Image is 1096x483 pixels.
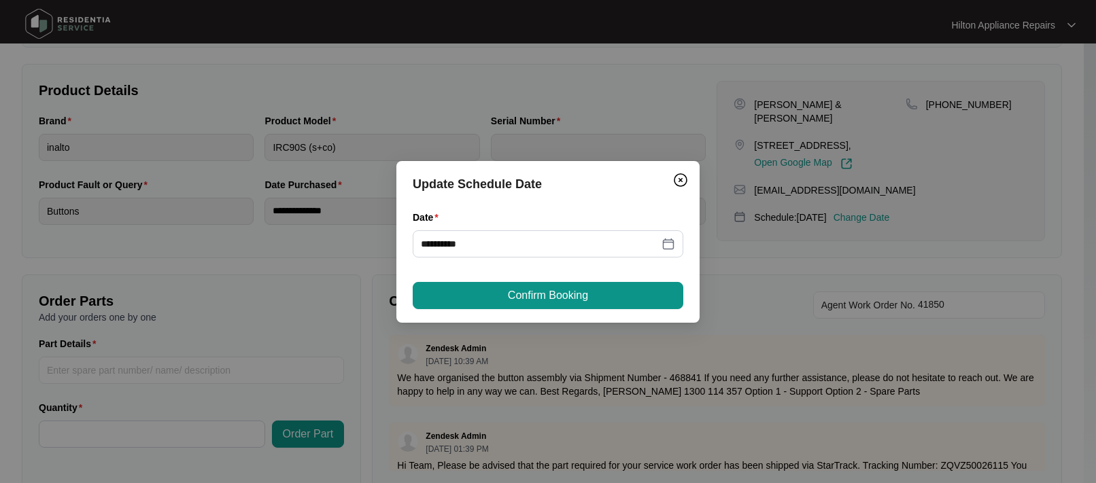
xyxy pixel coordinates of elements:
[413,211,444,224] label: Date
[421,236,659,251] input: Date
[508,287,588,304] span: Confirm Booking
[670,169,691,191] button: Close
[413,175,683,194] div: Update Schedule Date
[413,282,683,309] button: Confirm Booking
[672,172,689,188] img: closeCircle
